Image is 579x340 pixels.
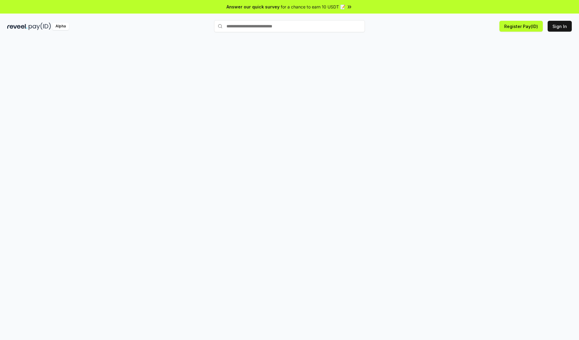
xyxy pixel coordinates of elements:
img: pay_id [29,23,51,30]
span: for a chance to earn 10 USDT 📝 [281,4,345,10]
span: Answer our quick survey [226,4,280,10]
button: Sign In [548,21,572,32]
button: Register Pay(ID) [499,21,543,32]
img: reveel_dark [7,23,27,30]
div: Alpha [52,23,69,30]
